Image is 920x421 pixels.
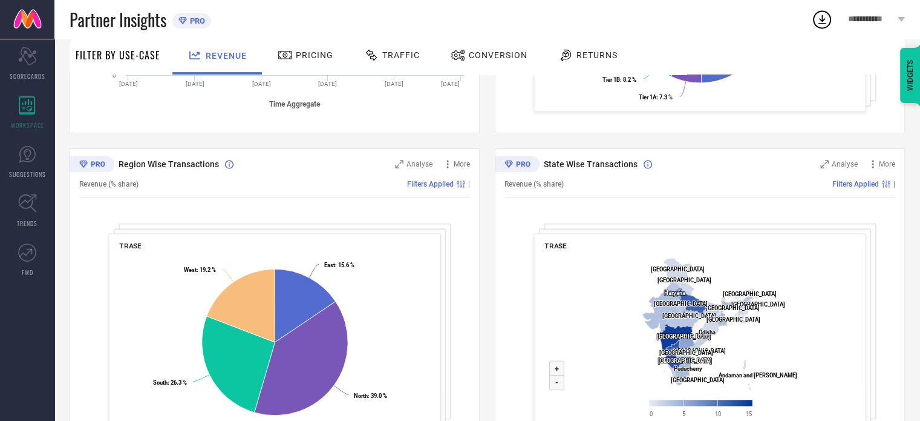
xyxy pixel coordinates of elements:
span: TRASE [119,242,142,250]
span: TRENDS [17,219,38,228]
text: 15 [746,410,752,417]
text: [GEOGRAPHIC_DATA] [722,290,776,297]
text: 10 [715,410,721,417]
text: + [555,364,559,373]
text: 0 [113,72,116,79]
tspan: Tier 1B [602,76,620,83]
span: Revenue [206,51,247,61]
span: Filters Applied [832,180,879,188]
span: FWD [22,268,33,277]
text: 0 [650,410,653,417]
svg: Zoom [820,160,829,168]
span: Conversion [469,50,527,60]
span: | [893,180,895,188]
text: : 15.6 % [324,262,354,268]
span: Analyse [406,160,432,168]
text: : 19.2 % [184,267,216,273]
span: | [468,180,470,188]
text: [DATE] [385,81,403,87]
div: Premium [495,156,540,174]
tspan: West [184,267,197,273]
text: [GEOGRAPHIC_DATA] [657,333,711,340]
span: WORKSPACE [11,121,44,130]
text: [GEOGRAPHIC_DATA] [657,277,711,283]
span: Pricing [296,50,333,60]
text: [GEOGRAPHIC_DATA] [654,300,708,307]
text: Andaman and [PERSON_NAME] [719,372,797,379]
text: [DATE] [252,81,271,87]
span: TRASE [544,242,567,250]
span: SCORECARDS [10,71,45,81]
tspan: Tier 1A [639,94,657,101]
text: [GEOGRAPHIC_DATA] [659,350,713,356]
text: [GEOGRAPHIC_DATA] [662,313,716,319]
text: [DATE] [441,81,460,87]
tspan: Time Aggregate [269,100,321,108]
span: Analyse [832,160,858,168]
div: Open download list [811,8,833,30]
text: [GEOGRAPHIC_DATA] [651,266,705,273]
text: : 7.3 % [639,94,673,101]
span: More [454,160,470,168]
tspan: North [354,393,368,399]
text: Puducherry [674,365,702,372]
span: Partner Insights [70,7,166,32]
text: [GEOGRAPHIC_DATA] [671,377,725,383]
text: - [555,378,558,387]
text: [DATE] [119,81,138,87]
text: Haryana [664,290,685,296]
text: : 39.0 % [354,393,387,399]
text: : 26.3 % [153,379,187,386]
span: PRO [187,16,205,25]
span: Returns [576,50,618,60]
div: Premium [70,156,114,174]
tspan: East [324,262,335,268]
text: Odisha [699,329,716,336]
text: [GEOGRAPHIC_DATA] [672,348,726,354]
span: Revenue (% share) [504,180,564,188]
text: 5 [682,410,685,417]
span: Filter By Use-Case [76,48,160,62]
span: Filters Applied [407,180,454,188]
span: Region Wise Transactions [119,159,219,169]
text: [DATE] [186,81,204,87]
span: Traffic [382,50,420,60]
text: [DATE] [318,81,337,87]
svg: Zoom [395,160,403,168]
text: : 8.2 % [602,76,636,83]
span: Revenue (% share) [79,180,139,188]
span: More [879,160,895,168]
text: [GEOGRAPHIC_DATA] [706,304,760,311]
text: [GEOGRAPHIC_DATA] [658,357,712,364]
span: State Wise Transactions [544,159,638,169]
text: [GEOGRAPHIC_DATA] [731,300,785,307]
tspan: South [153,379,168,386]
text: [GEOGRAPHIC_DATA] [706,316,760,323]
span: SUGGESTIONS [9,170,46,179]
